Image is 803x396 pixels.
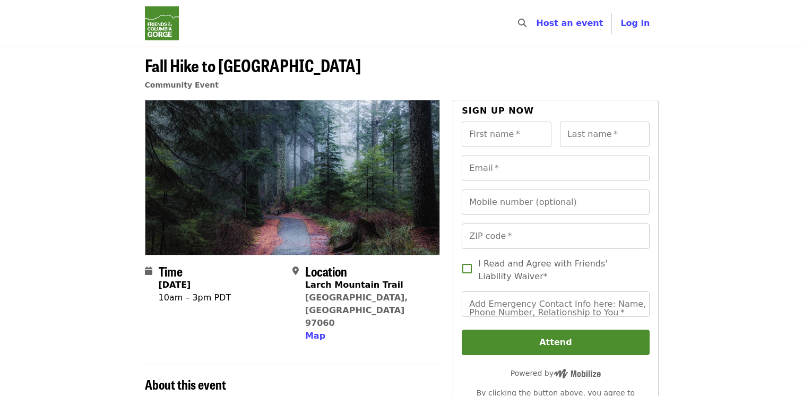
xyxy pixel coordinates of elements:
[159,280,191,290] strong: [DATE]
[462,106,534,116] span: Sign up now
[620,18,650,28] span: Log in
[305,331,325,341] span: Map
[145,53,361,78] span: Fall Hike to [GEOGRAPHIC_DATA]
[554,369,601,378] img: Powered by Mobilize
[511,369,601,377] span: Powered by
[462,156,649,181] input: Email
[159,291,231,304] div: 10am – 3pm PDT
[145,100,440,254] img: Fall Hike to Larch Mountain Crater organized by Friends Of The Columbia Gorge
[462,291,649,317] input: Add Emergency Contact Info here: Name, Phone Number, Relationship to You
[462,223,649,249] input: ZIP code
[533,11,541,36] input: Search
[462,122,551,147] input: First name
[159,262,183,280] span: Time
[518,18,526,28] i: search icon
[560,122,650,147] input: Last name
[305,280,403,290] strong: Larch Mountain Trail
[536,18,603,28] a: Host an event
[305,292,408,328] a: [GEOGRAPHIC_DATA], [GEOGRAPHIC_DATA] 97060
[462,330,649,355] button: Attend
[612,13,658,34] button: Log in
[292,266,299,276] i: map-marker-alt icon
[305,330,325,342] button: Map
[305,262,347,280] span: Location
[478,257,641,283] span: I Read and Agree with Friends' Liability Waiver*
[462,190,649,215] input: Mobile number (optional)
[145,266,152,276] i: calendar icon
[145,375,226,393] span: About this event
[145,6,179,40] img: Friends Of The Columbia Gorge - Home
[145,81,219,89] a: Community Event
